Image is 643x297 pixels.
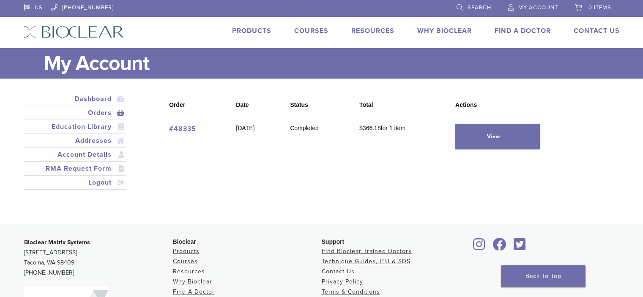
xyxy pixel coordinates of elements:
[417,27,472,35] a: Why Bioclear
[169,101,185,108] span: Order
[25,94,125,104] a: Dashboard
[588,4,611,11] span: 0 items
[24,239,90,246] strong: Bioclear Matrix Systems
[25,108,125,118] a: Orders
[322,278,363,285] a: Privacy Policy
[173,278,212,285] a: Why Bioclear
[455,124,540,149] a: View order 48335
[25,163,125,174] a: RMA Request Form
[351,27,394,35] a: Resources
[490,243,509,251] a: Bioclear
[169,125,196,133] a: View order number 48335
[236,125,254,131] time: [DATE]
[471,243,488,251] a: Bioclear
[232,27,271,35] a: Products
[322,288,380,295] a: Terms & Conditions
[173,238,196,245] span: Bioclear
[455,101,477,108] span: Actions
[359,101,373,108] span: Total
[25,122,125,132] a: Education Library
[173,268,205,275] a: Resources
[511,243,529,251] a: Bioclear
[322,248,412,255] a: Find Bioclear Trained Doctors
[495,27,551,35] a: Find A Doctor
[24,237,173,278] p: [STREET_ADDRESS] Tacoma, WA 98409 [PHONE_NUMBER]
[322,268,355,275] a: Contact Us
[25,136,125,146] a: Addresses
[24,92,127,200] nav: Account pages
[44,48,620,79] h1: My Account
[25,177,125,188] a: Logout
[351,118,447,158] td: for 1 item
[173,248,200,255] a: Products
[468,4,491,11] span: Search
[574,27,620,35] a: Contact Us
[282,118,351,158] td: Completed
[359,125,363,131] span: $
[173,288,215,295] a: Find A Doctor
[236,101,249,108] span: Date
[501,265,586,287] a: Back To Top
[294,27,328,35] a: Courses
[24,26,124,38] img: Bioclear
[25,150,125,160] a: Account Details
[518,4,558,11] span: My Account
[359,125,381,131] span: 366.18
[290,101,308,108] span: Status
[173,258,198,265] a: Courses
[322,238,345,245] span: Support
[322,258,410,265] a: Technique Guides, IFU & SDS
